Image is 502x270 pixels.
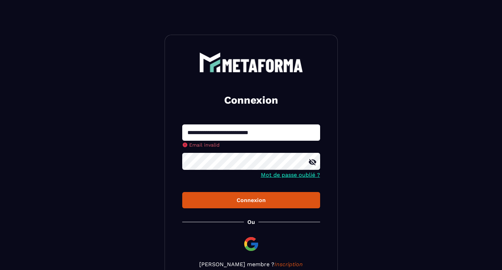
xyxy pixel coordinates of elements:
[188,197,315,203] div: Connexion
[189,142,220,148] span: Email invalid
[199,52,303,72] img: logo
[247,219,255,225] p: Ou
[182,192,320,208] button: Connexion
[182,52,320,72] a: logo
[243,236,259,252] img: google
[274,261,303,268] a: Inscription
[191,93,312,107] h2: Connexion
[182,261,320,268] p: [PERSON_NAME] membre ?
[261,172,320,178] a: Mot de passe oublié ?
